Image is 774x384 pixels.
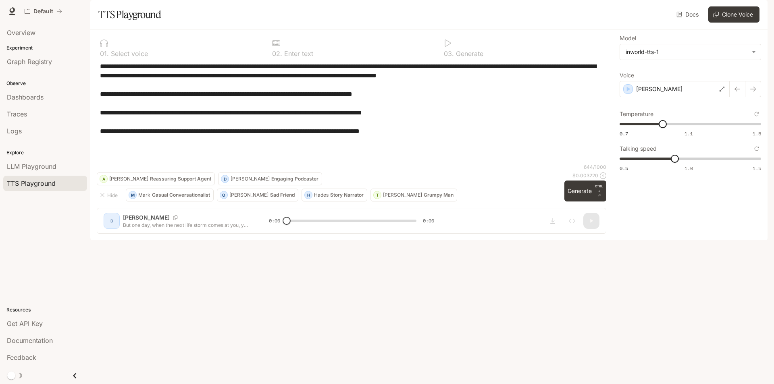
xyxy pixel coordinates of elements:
p: [PERSON_NAME] [109,176,148,181]
p: Model [620,35,636,41]
div: H [305,189,312,201]
span: 0.7 [620,130,628,137]
p: [PERSON_NAME] [231,176,270,181]
button: Reset to default [752,144,761,153]
p: 0 2 . [272,50,282,57]
button: Reset to default [752,110,761,118]
p: 0 3 . [444,50,454,57]
p: Talking speed [620,146,657,152]
p: CTRL + [595,184,603,193]
p: Select voice [109,50,148,57]
button: GenerateCTRL +⏎ [564,181,606,201]
p: Grumpy Man [424,193,454,197]
a: Docs [675,6,702,23]
button: T[PERSON_NAME]Grumpy Man [370,189,457,201]
button: A[PERSON_NAME]Reassuring Support Agent [97,172,215,185]
div: O [220,189,227,201]
div: inworld-tts-1 [620,44,761,60]
p: Mark [138,193,150,197]
p: Story Narrator [330,193,364,197]
p: [PERSON_NAME] [383,193,422,197]
button: HHadesStory Narrator [302,189,367,201]
p: 0 1 . [100,50,109,57]
p: Casual Conversationalist [152,193,210,197]
p: Hades [314,193,329,197]
span: 1.5 [753,130,761,137]
button: Clone Voice [708,6,759,23]
div: inworld-tts-1 [626,48,748,56]
p: [PERSON_NAME] [229,193,268,197]
span: 1.5 [753,165,761,172]
button: All workspaces [21,3,66,19]
p: Enter text [282,50,313,57]
p: ⏎ [595,184,603,198]
button: MMarkCasual Conversationalist [126,189,214,201]
p: Temperature [620,111,653,117]
div: T [374,189,381,201]
h1: TTS Playground [98,6,161,23]
p: Sad Friend [270,193,295,197]
span: 0.5 [620,165,628,172]
p: Reassuring Support Agent [150,176,211,181]
p: Engaging Podcaster [271,176,318,181]
div: D [221,172,229,185]
div: A [100,172,107,185]
p: Generate [454,50,483,57]
button: O[PERSON_NAME]Sad Friend [217,189,298,201]
p: Voice [620,73,634,78]
button: Hide [97,189,123,201]
p: [PERSON_NAME] [636,85,682,93]
div: M [129,189,136,201]
span: 1.1 [685,130,693,137]
span: 1.0 [685,165,693,172]
button: D[PERSON_NAME]Engaging Podcaster [218,172,322,185]
p: Default [33,8,53,15]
